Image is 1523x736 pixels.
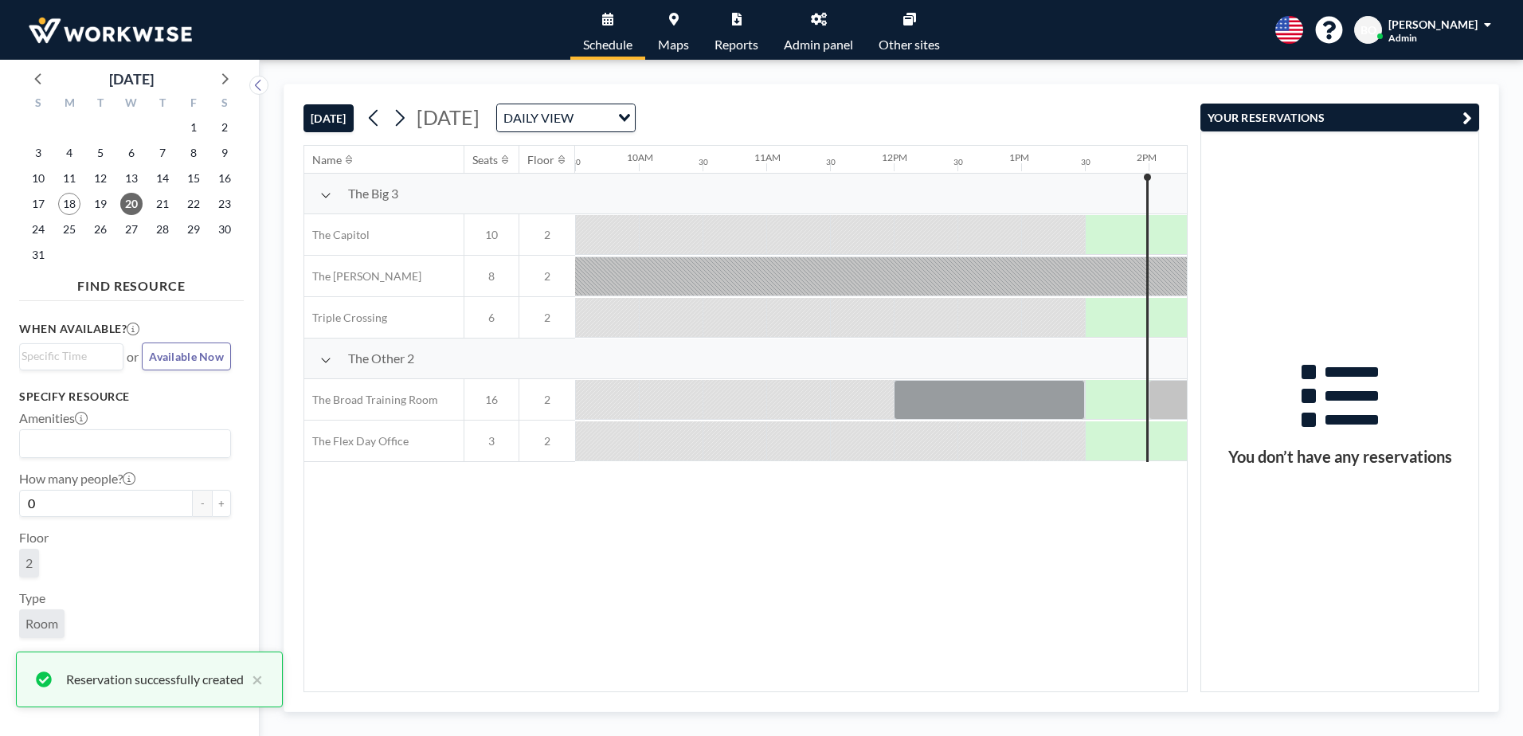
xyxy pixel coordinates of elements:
[58,193,80,215] span: Monday, August 18, 2025
[1201,447,1478,467] h3: You don’t have any reservations
[1009,151,1029,163] div: 1PM
[312,153,342,167] div: Name
[882,151,907,163] div: 12PM
[19,410,88,426] label: Amenities
[27,244,49,266] span: Sunday, August 31, 2025
[1137,151,1157,163] div: 2PM
[127,349,139,365] span: or
[58,142,80,164] span: Monday, August 4, 2025
[89,193,112,215] span: Tuesday, August 19, 2025
[715,38,758,51] span: Reports
[244,670,263,689] button: close
[464,269,519,284] span: 8
[19,590,45,606] label: Type
[464,434,519,448] span: 3
[151,142,174,164] span: Thursday, August 7, 2025
[213,142,236,164] span: Saturday, August 9, 2025
[699,157,708,167] div: 30
[66,670,244,689] div: Reservation successfully created
[879,38,940,51] span: Other sites
[658,38,689,51] span: Maps
[578,108,609,128] input: Search for option
[583,38,632,51] span: Schedule
[25,555,33,571] span: 2
[527,153,554,167] div: Floor
[784,38,853,51] span: Admin panel
[22,347,114,365] input: Search for option
[464,393,519,407] span: 16
[58,218,80,241] span: Monday, August 25, 2025
[1361,23,1376,37] span: BO
[25,14,195,46] img: organization-logo
[27,218,49,241] span: Sunday, August 24, 2025
[464,228,519,242] span: 10
[519,228,575,242] span: 2
[213,193,236,215] span: Saturday, August 23, 2025
[213,218,236,241] span: Saturday, August 30, 2025
[27,142,49,164] span: Sunday, August 3, 2025
[182,116,205,139] span: Friday, August 1, 2025
[27,193,49,215] span: Sunday, August 17, 2025
[213,116,236,139] span: Saturday, August 2, 2025
[304,311,387,325] span: Triple Crossing
[23,94,54,115] div: S
[1200,104,1479,131] button: YOUR RESERVATIONS
[151,218,174,241] span: Thursday, August 28, 2025
[116,94,147,115] div: W
[19,471,135,487] label: How many people?
[472,153,498,167] div: Seats
[1388,32,1417,44] span: Admin
[519,434,575,448] span: 2
[147,94,178,115] div: T
[627,151,653,163] div: 10AM
[20,430,230,457] div: Search for option
[151,193,174,215] span: Thursday, August 21, 2025
[304,269,421,284] span: The [PERSON_NAME]
[178,94,209,115] div: F
[754,151,781,163] div: 11AM
[19,272,244,294] h4: FIND RESOURCE
[182,167,205,190] span: Friday, August 15, 2025
[303,104,354,132] button: [DATE]
[19,390,231,404] h3: Specify resource
[54,94,85,115] div: M
[348,350,414,366] span: The Other 2
[120,167,143,190] span: Wednesday, August 13, 2025
[304,434,409,448] span: The Flex Day Office
[348,186,398,202] span: The Big 3
[571,157,581,167] div: 30
[304,393,438,407] span: The Broad Training Room
[22,433,221,454] input: Search for option
[417,105,480,129] span: [DATE]
[19,530,49,546] label: Floor
[826,157,836,167] div: 30
[89,142,112,164] span: Tuesday, August 5, 2025
[497,104,635,131] div: Search for option
[519,269,575,284] span: 2
[212,490,231,517] button: +
[953,157,963,167] div: 30
[89,218,112,241] span: Tuesday, August 26, 2025
[464,311,519,325] span: 6
[151,167,174,190] span: Thursday, August 14, 2025
[519,311,575,325] span: 2
[27,167,49,190] span: Sunday, August 10, 2025
[182,218,205,241] span: Friday, August 29, 2025
[182,142,205,164] span: Friday, August 8, 2025
[209,94,240,115] div: S
[193,490,212,517] button: -
[1081,157,1090,167] div: 30
[85,94,116,115] div: T
[500,108,577,128] span: DAILY VIEW
[120,142,143,164] span: Wednesday, August 6, 2025
[58,167,80,190] span: Monday, August 11, 2025
[182,193,205,215] span: Friday, August 22, 2025
[109,68,154,90] div: [DATE]
[304,228,370,242] span: The Capitol
[25,616,58,632] span: Room
[213,167,236,190] span: Saturday, August 16, 2025
[519,393,575,407] span: 2
[149,350,224,363] span: Available Now
[142,343,231,370] button: Available Now
[120,193,143,215] span: Wednesday, August 20, 2025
